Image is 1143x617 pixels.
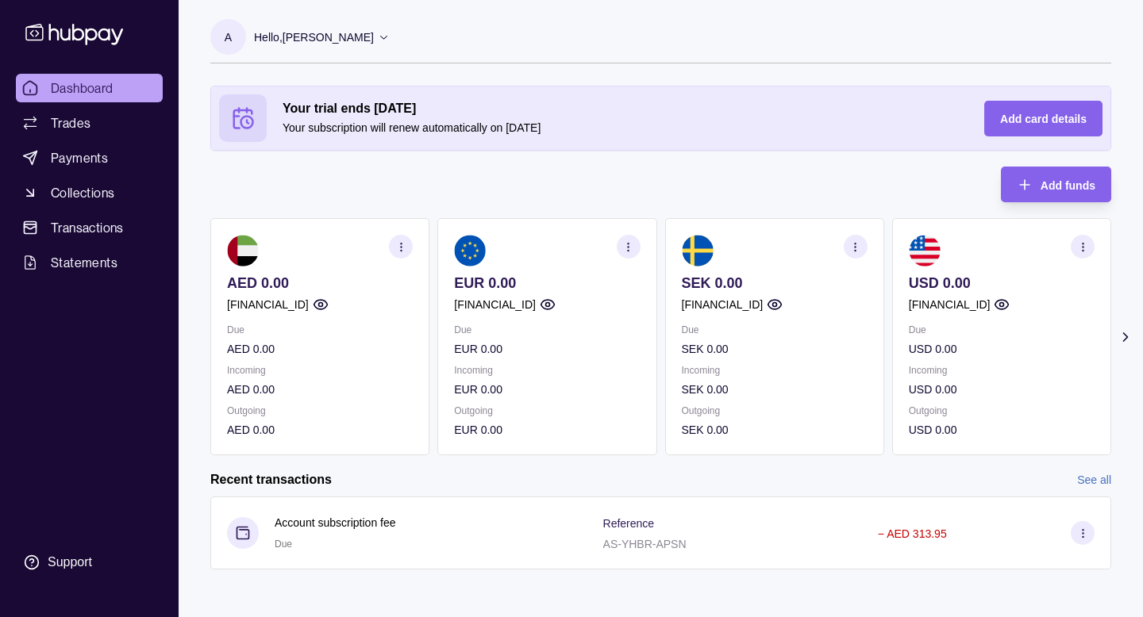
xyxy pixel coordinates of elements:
[275,538,292,550] span: Due
[909,421,1095,439] p: USD 0.00
[51,148,108,167] span: Payments
[454,340,640,358] p: EUR 0.00
[275,514,396,531] p: Account subscription fee
[454,296,536,313] p: [FINANCIAL_ID]
[16,144,163,172] a: Payments
[1077,471,1111,489] a: See all
[283,119,952,136] p: Your subscription will renew automatically on [DATE]
[16,213,163,242] a: Transactions
[51,113,90,132] span: Trades
[682,340,868,358] p: SEK 0.00
[682,381,868,398] p: SEK 0.00
[909,362,1095,379] p: Incoming
[454,381,640,398] p: EUR 0.00
[16,546,163,579] a: Support
[254,29,374,46] p: Hello, [PERSON_NAME]
[51,218,124,237] span: Transactions
[225,29,232,46] p: A
[1041,179,1095,192] span: Add funds
[682,421,868,439] p: SEK 0.00
[682,321,868,339] p: Due
[51,253,117,272] span: Statements
[984,101,1103,136] button: Add card details
[682,402,868,420] p: Outgoing
[454,362,640,379] p: Incoming
[227,321,413,339] p: Due
[227,381,413,398] p: AED 0.00
[682,296,764,313] p: [FINANCIAL_ID]
[909,296,991,313] p: [FINANCIAL_ID]
[227,362,413,379] p: Incoming
[227,274,413,292] p: AED 0.00
[51,183,114,202] span: Collections
[909,402,1095,420] p: Outgoing
[909,321,1095,339] p: Due
[682,235,714,266] img: se
[603,538,687,550] p: AS-YHBR-APSN
[878,527,947,540] p: − AED 313.95
[283,100,952,117] h2: Your trial ends [DATE]
[16,74,163,102] a: Dashboard
[454,402,640,420] p: Outgoing
[909,340,1095,358] p: USD 0.00
[909,235,941,266] img: us
[682,362,868,379] p: Incoming
[227,340,413,358] p: AED 0.00
[16,248,163,277] a: Statements
[1001,167,1111,202] button: Add funds
[51,79,114,98] span: Dashboard
[210,471,332,489] h2: Recent transactions
[1000,113,1087,125] span: Add card details
[454,274,640,292] p: EUR 0.00
[227,296,309,313] p: [FINANCIAL_ID]
[603,517,655,530] p: Reference
[48,554,92,571] div: Support
[227,421,413,439] p: AED 0.00
[227,235,259,266] img: ae
[454,235,486,266] img: eu
[682,274,868,292] p: SEK 0.00
[909,274,1095,292] p: USD 0.00
[16,178,163,207] a: Collections
[227,402,413,420] p: Outgoing
[454,421,640,439] p: EUR 0.00
[454,321,640,339] p: Due
[909,381,1095,398] p: USD 0.00
[16,109,163,137] a: Trades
